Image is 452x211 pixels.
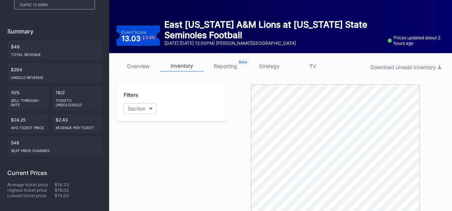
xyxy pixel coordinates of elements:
a: overview [116,60,160,72]
a: TV [291,60,335,72]
a: inventory [160,60,204,72]
div: Prices updated about 2 hours ago [388,35,445,46]
div: East [US_STATE] A&M Lions at [US_STATE] State Seminoles Football [164,19,383,40]
div: Summary [7,28,102,35]
div: $294 [7,63,102,83]
div: Highest ticket price [7,187,55,193]
div: Event Score [121,29,146,35]
div: 13.03 [121,35,155,42]
div: $49 [7,40,102,60]
div: $15.00 [55,193,102,198]
button: Download Unsold Inventory [367,62,445,72]
a: strategy [247,60,291,72]
div: Average ticket price [7,182,55,187]
div: Tickets Unsold/Sold [56,95,99,107]
div: Avg ticket price [11,123,45,130]
a: reporting [204,60,247,72]
div: Lowest ticket price [7,193,55,198]
div: 18/2 [52,86,102,111]
div: 10% [7,86,49,111]
div: seat price changes [11,146,98,153]
div: $18.00 [55,187,102,193]
div: Section [128,105,145,112]
div: $16.33 [55,182,102,187]
div: 548 [7,136,102,156]
div: $24.25 [7,114,49,134]
div: Sell Through Rate [11,95,45,107]
button: Section [124,103,157,114]
div: Filters [124,92,219,98]
div: Download Unsold Inventory [371,64,441,70]
div: 3.4 % [145,36,155,40]
div: [DATE] [DATE] 12:00PM | [PERSON_NAME][GEOGRAPHIC_DATA] [164,40,383,46]
div: [DATE] 12:00PM [20,3,82,7]
div: Revenue per ticket [56,123,99,130]
div: Current Prices [7,169,102,176]
div: $2.43 [52,114,102,134]
div: Unsold Revenue [11,72,98,80]
div: Total Revenue [11,49,98,57]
